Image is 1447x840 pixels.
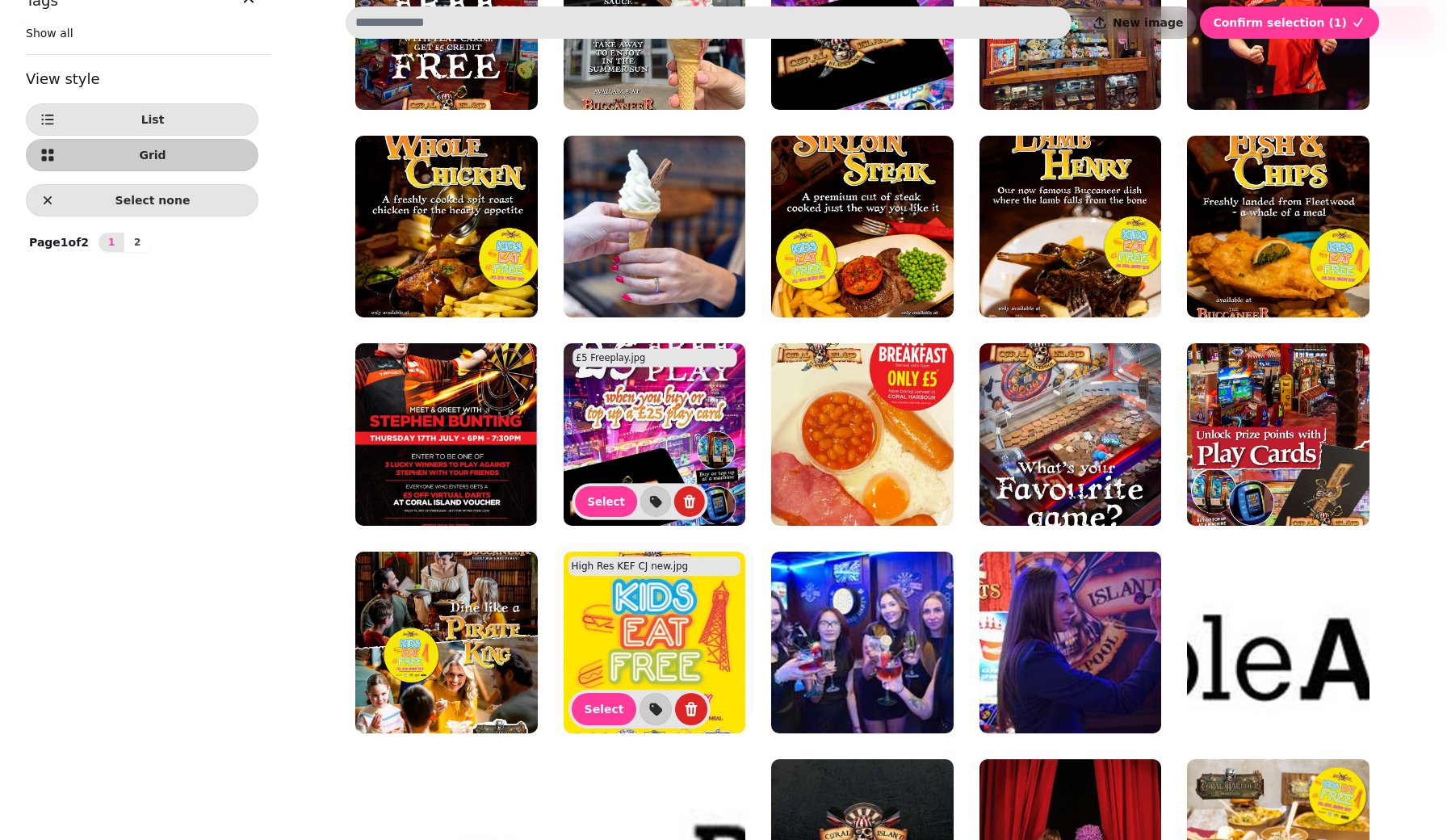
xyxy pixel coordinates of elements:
img: darts-bunter.jpeg [355,343,538,526]
span: Grid [61,149,245,161]
button: Select [575,486,637,517]
span: Select none [61,195,245,206]
p: Page 1 of 2 [23,234,95,250]
img: bucc screens-12.jpg [1187,136,1369,318]
span: Select [585,703,624,715]
img: Breakfast V2 grid.jpg [771,343,954,526]
img: coral_april25-04.jpg [979,343,1162,526]
button: Confirm selection (1) [1200,6,1379,39]
div: Tags [26,25,258,54]
img: coral_april25-03.jpg [355,552,538,734]
span: New image [1113,17,1183,28]
button: New image [1078,6,1197,39]
button: delete [675,693,707,725]
img: Ice cream.jpeg [564,136,746,318]
img: gamb-aware-logo.jpg [1187,552,1369,734]
button: 2 [124,233,150,252]
img: darts-girl.jpg [979,552,1162,734]
img: High Res KEF CJ new.jpg [564,552,746,734]
img: bucc screens-10.jpg [771,136,954,318]
span: 1 [105,237,118,247]
span: Select [587,496,624,506]
span: 2 [131,237,144,247]
span: Confirm selection ( 1 ) [1213,17,1347,28]
img: coral_april25-06.jpg [1187,343,1369,526]
img: bucc screens-11.jpg [979,136,1162,318]
button: Select [572,693,637,725]
button: List [26,103,258,136]
h3: View style [26,68,258,90]
img: £5 Freeplay.jpg [564,343,746,526]
p: High Res KEF CJ new.jpg [572,560,689,573]
span: Show all [26,27,73,40]
nav: Pagination [99,233,150,252]
span: List [61,114,245,125]
button: 1 [99,233,124,252]
button: Select none [26,184,258,216]
button: Grid [26,139,258,171]
button: delete [673,486,704,517]
p: £5 Freeplay.jpg [576,352,645,364]
img: bucc screens-09.jpg [355,136,538,318]
img: darts-girls.jpg [771,552,954,734]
